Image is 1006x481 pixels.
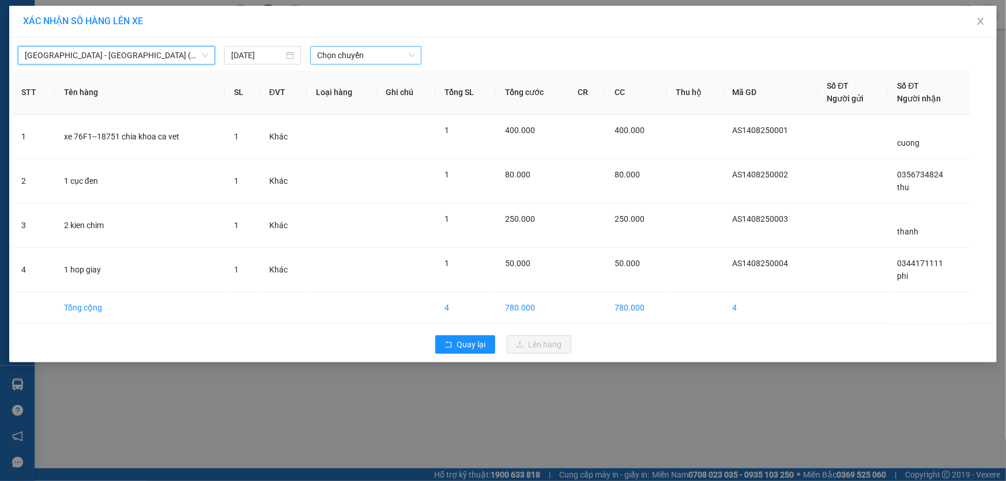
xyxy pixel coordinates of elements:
th: Tổng cước [496,70,568,115]
span: XÁC NHẬN SỐ HÀNG LÊN XE [23,16,143,26]
td: 4 [724,292,818,324]
button: Close [964,6,997,38]
td: 1 [12,115,55,159]
span: Số ĐT [898,81,920,90]
td: 1 hop giay [55,248,225,292]
span: 400.000 [615,126,645,135]
input: 14/08/2025 [231,49,284,62]
span: 1 [444,126,449,135]
td: 2 [12,159,55,203]
span: 1 [444,170,449,179]
th: Tên hàng [55,70,225,115]
span: 1 [234,221,239,230]
span: thanh [898,227,919,236]
span: AS1408250003 [733,214,789,224]
span: close [976,17,985,26]
th: Tổng SL [435,70,496,115]
th: Ghi chú [376,70,435,115]
span: 250.000 [505,214,535,224]
td: 2 kien chim [55,203,225,248]
td: Khác [260,159,307,203]
span: AS1408250001 [733,126,789,135]
span: 0344171111 [898,259,944,268]
span: cuong [898,138,920,147]
td: 1 cục đen [55,159,225,203]
span: 50.000 [505,259,530,268]
th: Loại hàng [307,70,376,115]
th: Mã GD [724,70,818,115]
td: Tổng cộng [55,292,225,324]
th: ĐVT [260,70,307,115]
td: 4 [12,248,55,292]
td: 4 [435,292,496,324]
span: 400.000 [505,126,535,135]
span: 1 [444,259,449,268]
span: 80.000 [505,170,530,179]
span: 1 [234,176,239,185]
td: Khác [260,203,307,248]
span: thu [898,183,910,192]
button: uploadLên hàng [507,335,571,354]
span: Chọn chuyến [317,47,415,64]
th: SL [225,70,260,115]
button: rollbackQuay lại [435,335,495,354]
td: Khác [260,248,307,292]
th: STT [12,70,55,115]
th: CC [605,70,667,115]
span: 80.000 [615,170,640,179]
span: Sài Gòn - Quảng Ngãi (An Sương) [25,47,208,64]
span: phi [898,271,909,281]
span: 1 [444,214,449,224]
span: 1 [234,132,239,141]
span: rollback [444,340,453,350]
span: 1 [234,265,239,274]
span: 0356734824 [898,170,944,179]
span: AS1408250002 [733,170,789,179]
span: AS1408250004 [733,259,789,268]
span: Người gửi [827,94,864,103]
td: xe 76F1--18751 chia khoa ca vet [55,115,225,159]
span: 50.000 [615,259,640,268]
td: 3 [12,203,55,248]
span: 250.000 [615,214,645,224]
th: Thu hộ [667,70,724,115]
td: 780.000 [496,292,568,324]
th: CR [568,70,605,115]
span: Số ĐT [827,81,849,90]
span: Quay lại [457,338,486,351]
td: 780.000 [605,292,667,324]
td: Khác [260,115,307,159]
span: Người nhận [898,94,941,103]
